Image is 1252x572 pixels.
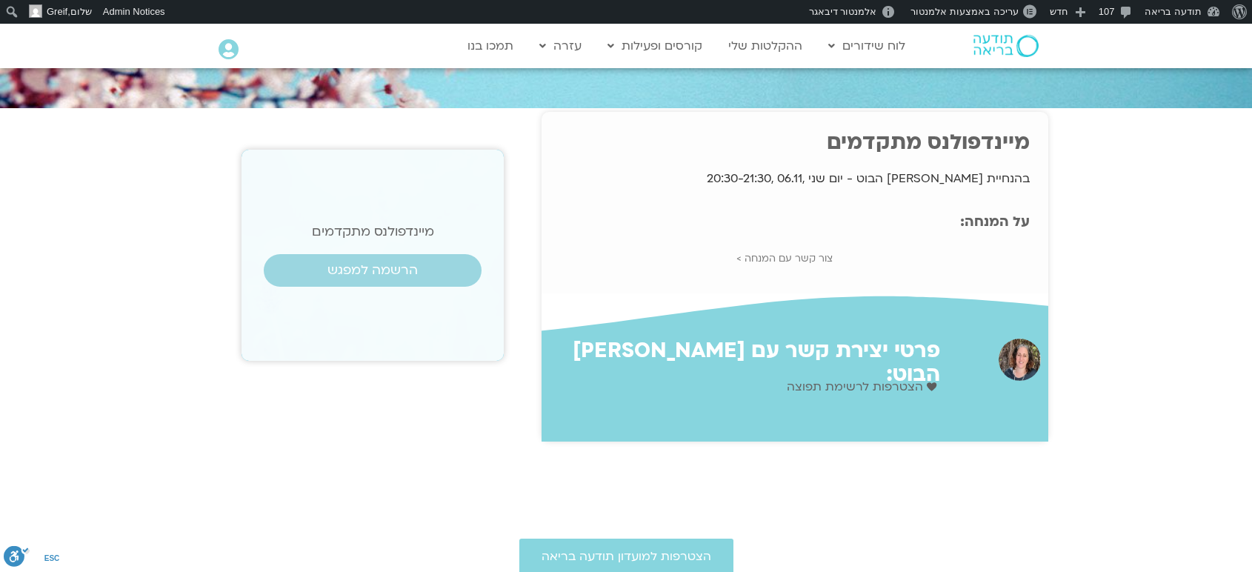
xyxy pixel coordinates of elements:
[787,377,940,397] a: הצטרפות לרשימת תפוצה
[560,214,1030,230] p: על המנחה:
[264,225,482,239] h2: מיינדפולנס מתקדמים
[999,339,1041,381] img: %D7%A2%D7%A0%D7%91%D7%A8-%D7%A9%D7%91%D7%97.jpg
[549,339,940,386] h2: פרטי יצירת קשר עם [PERSON_NAME] הבוט:
[821,32,913,60] a: לוח שידורים
[910,6,1018,17] span: עריכה באמצעות אלמנטור
[47,6,67,17] span: Greif
[787,377,927,397] span: הצטרפות לרשימת תפוצה
[460,32,521,60] a: תמכו בנו
[736,252,833,265] a: צור קשר עם המנחה >
[600,32,710,60] a: קורסים ופעילות
[721,32,810,60] a: ההקלטות שלי
[560,130,1030,154] h1: מיינדפולנס מתקדמים
[973,35,1039,57] img: תודעה בריאה
[264,254,482,287] a: הרשמה למפגש
[532,32,589,60] a: עזרה
[327,263,418,278] span: הרשמה למפגש
[542,550,711,563] span: הצטרפות למועדון תודעה בריאה
[560,169,1030,189] p: בהנחיית [PERSON_NAME] הבוט - יום שני ,06.11 ,20:30-21:30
